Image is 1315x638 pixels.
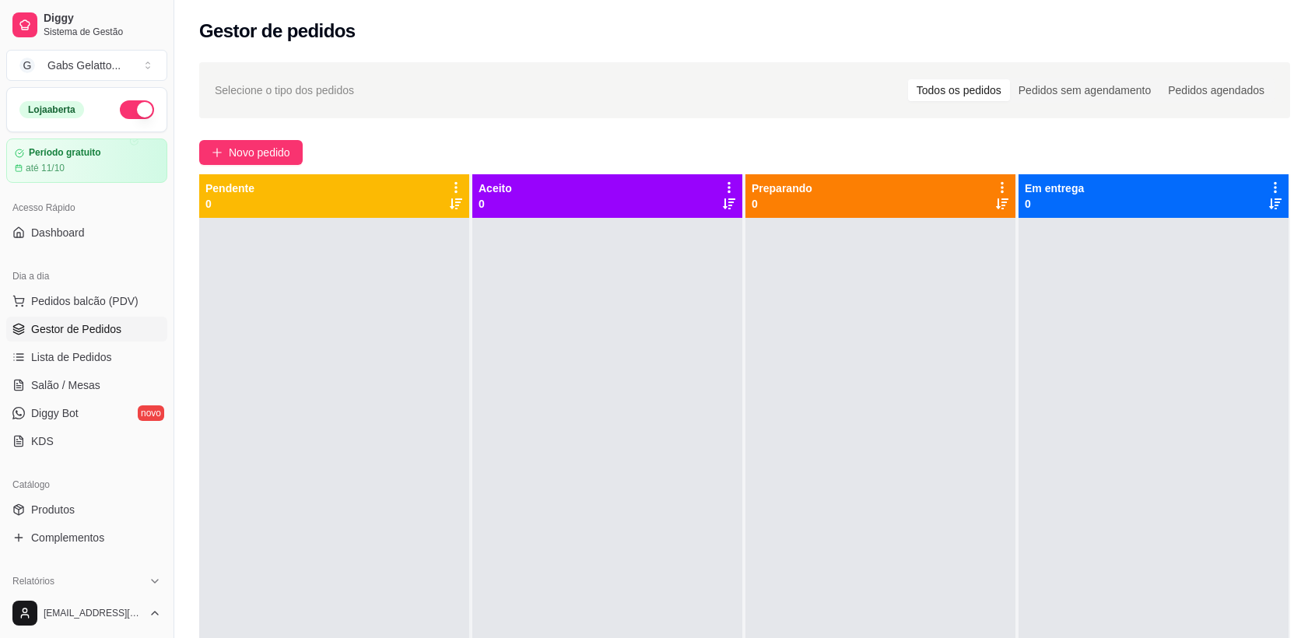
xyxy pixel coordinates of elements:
a: Período gratuitoaté 11/10 [6,138,167,183]
span: Diggy Bot [31,405,79,421]
span: [EMAIL_ADDRESS][DOMAIN_NAME] [44,607,142,619]
p: 0 [1025,196,1084,212]
p: Aceito [479,181,512,196]
a: Produtos [6,497,167,522]
p: 0 [479,196,512,212]
span: Salão / Mesas [31,377,100,393]
div: Pedidos sem agendamento [1010,79,1159,101]
a: Lista de Pedidos [6,345,167,370]
p: 0 [752,196,812,212]
h2: Gestor de pedidos [199,19,356,44]
a: Gestor de Pedidos [6,317,167,342]
span: Novo pedido [229,144,290,161]
span: Complementos [31,530,104,545]
span: KDS [31,433,54,449]
span: Diggy [44,12,161,26]
span: Pedidos balcão (PDV) [31,293,139,309]
span: Selecione o tipo dos pedidos [215,82,354,99]
button: Select a team [6,50,167,81]
div: Dia a dia [6,264,167,289]
a: DiggySistema de Gestão [6,6,167,44]
a: Complementos [6,525,167,550]
p: 0 [205,196,254,212]
a: KDS [6,429,167,454]
p: Pendente [205,181,254,196]
p: Em entrega [1025,181,1084,196]
button: Pedidos balcão (PDV) [6,289,167,314]
div: Pedidos agendados [1159,79,1273,101]
span: plus [212,147,223,158]
button: [EMAIL_ADDRESS][DOMAIN_NAME] [6,594,167,632]
a: Diggy Botnovo [6,401,167,426]
div: Acesso Rápido [6,195,167,220]
span: Dashboard [31,225,85,240]
div: Catálogo [6,472,167,497]
div: Loja aberta [19,101,84,118]
button: Novo pedido [199,140,303,165]
span: Lista de Pedidos [31,349,112,365]
article: até 11/10 [26,162,65,174]
span: Sistema de Gestão [44,26,161,38]
div: Gabs Gelatto ... [47,58,121,73]
p: Preparando [752,181,812,196]
span: Produtos [31,502,75,517]
a: Salão / Mesas [6,373,167,398]
article: Período gratuito [29,147,101,159]
span: Gestor de Pedidos [31,321,121,337]
span: G [19,58,35,73]
button: Alterar Status [120,100,154,119]
div: Todos os pedidos [908,79,1010,101]
a: Dashboard [6,220,167,245]
span: Relatórios [12,575,54,587]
